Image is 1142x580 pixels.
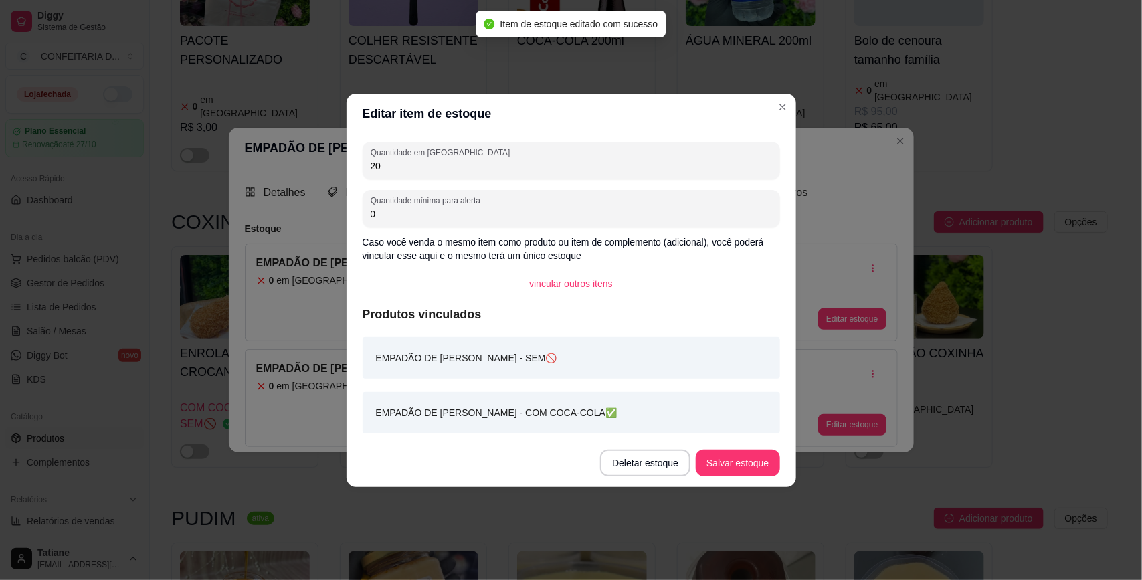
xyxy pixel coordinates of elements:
label: Quantidade mínima para alerta [371,195,485,206]
article: EMPADÃO DE [PERSON_NAME] - COM COCA-COLA✅ [376,405,617,420]
input: Quantidade em estoque [371,159,772,173]
label: Quantidade em [GEOGRAPHIC_DATA] [371,147,514,158]
span: Item de estoque editado com sucesso [500,19,658,29]
header: Editar item de estoque [347,94,796,134]
span: check-circle [484,19,495,29]
p: Caso você venda o mesmo item como produto ou item de complemento (adicional), você poderá vincula... [363,235,780,262]
article: EMPADÃO DE [PERSON_NAME] - SEM🚫 [376,351,557,365]
input: Quantidade mínima para alerta [371,207,772,221]
button: Salvar estoque [696,450,779,476]
article: Produtos vinculados [363,305,780,324]
button: vincular outros itens [518,270,624,297]
button: Deletar estoque [600,450,690,476]
button: Close [772,96,793,118]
